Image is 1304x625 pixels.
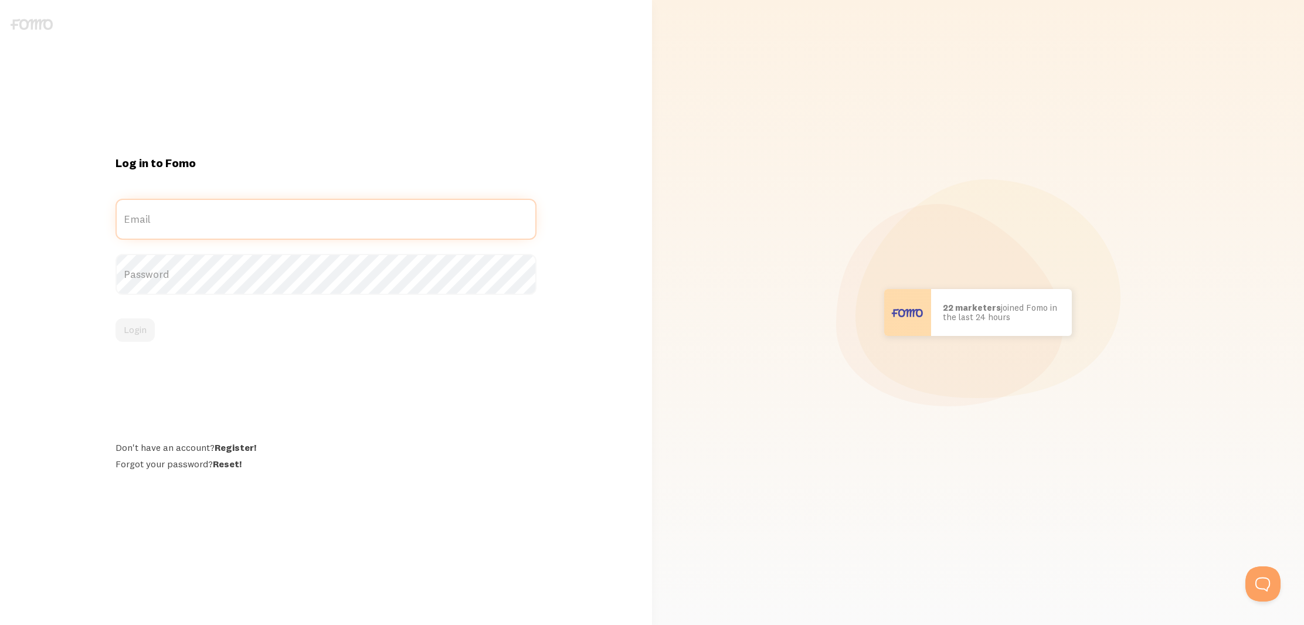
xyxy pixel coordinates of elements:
img: User avatar [884,289,931,336]
p: joined Fomo in the last 24 hours [943,303,1060,322]
img: fomo-logo-gray-b99e0e8ada9f9040e2984d0d95b3b12da0074ffd48d1e5cb62ac37fc77b0b268.svg [11,19,53,30]
div: Forgot your password? [116,458,536,470]
div: Don't have an account? [116,441,536,453]
iframe: Help Scout Beacon - Open [1245,566,1281,602]
a: Reset! [213,458,242,470]
label: Email [116,199,536,240]
b: 22 marketers [943,302,1001,313]
label: Password [116,254,536,295]
a: Register! [215,441,256,453]
h1: Log in to Fomo [116,155,536,171]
